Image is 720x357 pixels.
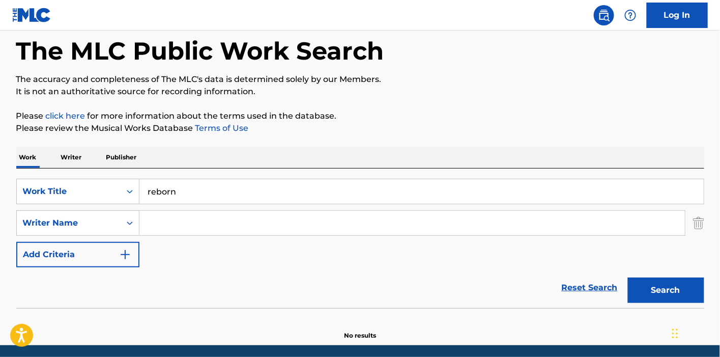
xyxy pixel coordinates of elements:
[16,86,704,98] p: It is not an authoritative source for recording information.
[193,123,249,133] a: Terms of Use
[672,318,678,349] div: Drag
[628,278,704,303] button: Search
[16,147,40,168] p: Work
[16,110,704,122] p: Please for more information about the terms used in the database.
[16,73,704,86] p: The accuracy and completeness of The MLC's data is determined solely by our Members.
[23,217,114,229] div: Writer Name
[16,242,139,267] button: Add Criteria
[693,210,704,236] img: Delete Criterion
[12,8,51,22] img: MLC Logo
[16,122,704,134] p: Please review the Musical Works Database
[103,147,140,168] p: Publisher
[344,319,376,340] p: No results
[620,5,641,25] div: Help
[669,308,720,357] iframe: Chat Widget
[16,36,384,66] h1: The MLC Public Work Search
[557,277,623,299] a: Reset Search
[624,9,637,21] img: help
[16,179,704,308] form: Search Form
[58,147,85,168] p: Writer
[594,5,614,25] a: Public Search
[119,249,131,261] img: 9d2ae6d4665cec9f34b9.svg
[598,9,610,21] img: search
[647,3,708,28] a: Log In
[46,111,85,121] a: click here
[23,185,114,198] div: Work Title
